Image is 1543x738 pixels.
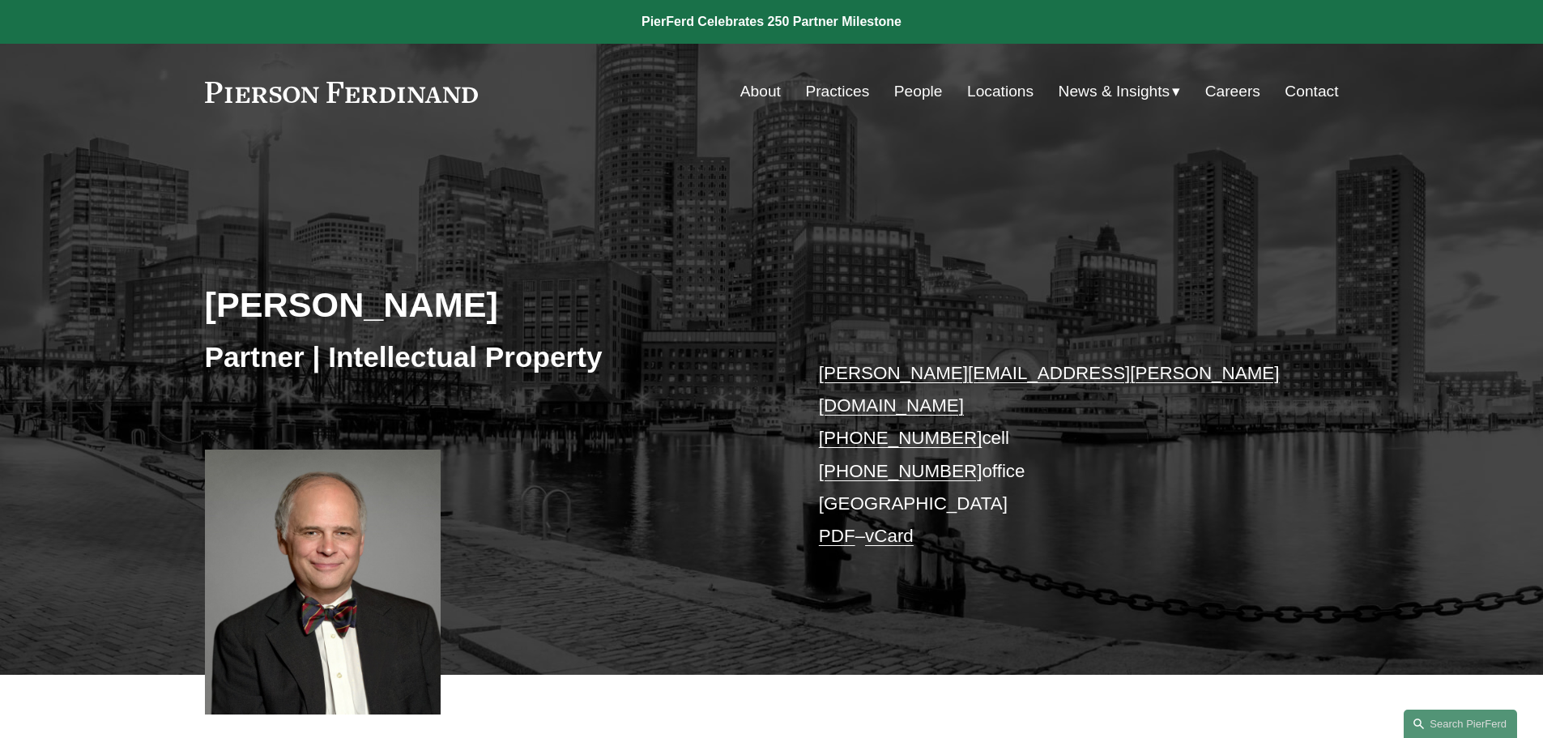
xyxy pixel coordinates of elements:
a: folder dropdown [1059,76,1181,107]
a: [PHONE_NUMBER] [819,428,982,448]
h3: Partner | Intellectual Property [205,339,772,375]
p: cell office [GEOGRAPHIC_DATA] – [819,357,1291,553]
a: People [894,76,943,107]
a: Contact [1285,76,1338,107]
a: Locations [967,76,1034,107]
a: Careers [1205,76,1260,107]
h2: [PERSON_NAME] [205,284,772,326]
a: [PERSON_NAME][EMAIL_ADDRESS][PERSON_NAME][DOMAIN_NAME] [819,363,1280,416]
a: PDF [819,526,855,546]
span: News & Insights [1059,78,1170,106]
a: Search this site [1404,710,1517,738]
a: About [740,76,781,107]
a: [PHONE_NUMBER] [819,461,982,481]
a: vCard [865,526,914,546]
a: Practices [805,76,869,107]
